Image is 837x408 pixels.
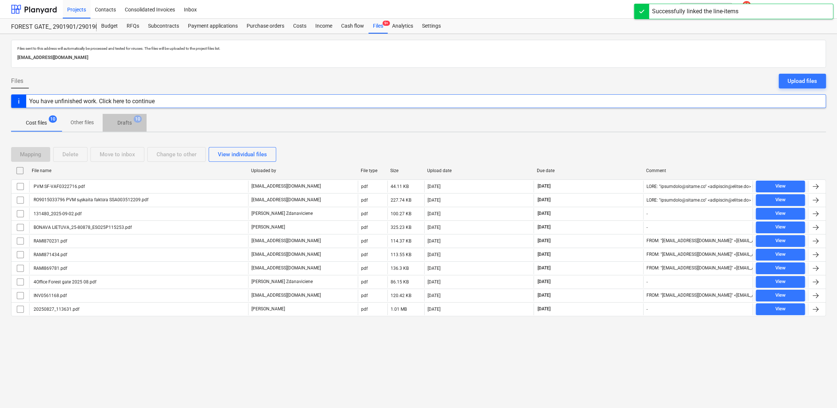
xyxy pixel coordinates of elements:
div: 227.74 KB [391,198,411,203]
span: 10 [134,115,142,123]
button: View [756,208,805,220]
p: [PERSON_NAME] [251,224,285,230]
button: View [756,235,805,247]
span: 10 [49,115,57,123]
div: 131480_2025-09-02.pdf [32,211,82,216]
button: View [756,222,805,233]
span: [DATE] [537,224,551,230]
div: [DATE] [428,252,440,257]
button: View [756,249,805,261]
p: Drafts [117,119,132,127]
p: [EMAIL_ADDRESS][DOMAIN_NAME] [17,54,820,62]
span: [DATE] [537,251,551,258]
button: View [756,276,805,288]
div: View [775,182,786,191]
div: Cash flow [337,19,368,34]
div: pdf [361,279,368,285]
p: Other files [71,119,94,126]
div: [DATE] [428,225,440,230]
p: [EMAIL_ADDRESS][DOMAIN_NAME] [251,265,321,271]
p: [PERSON_NAME] [251,306,285,312]
div: 120.42 KB [391,293,411,298]
span: Files [11,77,23,86]
div: View [775,291,786,300]
div: [DATE] [428,211,440,216]
button: View [756,181,805,192]
div: 4Office Forest gate 2025 08.pdf [32,279,96,285]
div: pdf [361,307,368,312]
div: pdf [361,184,368,189]
div: View [775,209,786,218]
div: View [775,250,786,259]
div: pdf [361,266,368,271]
div: [DATE] [428,307,440,312]
div: File name [32,168,245,173]
div: View [775,196,786,204]
div: 1.01 MB [391,307,407,312]
button: View individual files [209,147,276,162]
div: 114.37 KB [391,238,411,244]
div: Upload date [427,168,531,173]
a: Payment applications [183,19,242,34]
div: Files [368,19,388,34]
div: pdf [361,238,368,244]
div: 136.3 KB [391,266,409,271]
div: Upload files [788,76,817,86]
div: You have unfinished work. Click here to continue [29,98,155,105]
div: Successfully linked the line-items [652,7,738,16]
span: [DATE] [537,306,551,312]
p: [EMAIL_ADDRESS][DOMAIN_NAME] [251,183,321,189]
a: Settings [418,19,445,34]
div: View [775,223,786,231]
span: [DATE] [537,238,551,244]
div: View [775,278,786,286]
a: Budget [97,19,122,34]
p: [EMAIL_ADDRESS][DOMAIN_NAME] [251,292,321,299]
div: 20250827_113631.pdf [32,307,79,312]
div: pdf [361,252,368,257]
div: [DATE] [428,184,440,189]
a: Files9+ [368,19,388,34]
button: View [756,303,805,315]
div: File type [361,168,384,173]
p: Files sent to this address will automatically be processed and tested for viruses. The files will... [17,46,820,51]
p: [EMAIL_ADDRESS][DOMAIN_NAME] [251,251,321,258]
a: Analytics [388,19,418,34]
div: [DATE] [428,266,440,271]
div: [DATE] [428,198,440,203]
div: View [775,264,786,272]
div: 44.11 KB [391,184,409,189]
p: Cost files [26,119,47,127]
button: View [756,194,805,206]
div: INV0561168.pdf [32,293,67,298]
div: View [775,237,786,245]
div: 100.27 KB [391,211,411,216]
span: [DATE] [537,265,551,271]
span: [DATE] [537,292,551,299]
div: - [646,307,648,312]
a: Purchase orders [242,19,289,34]
div: pdf [361,225,368,230]
iframe: Chat Widget [800,373,837,408]
div: RO9015033796 PVM sąskaita faktūra SSA003512209.pdf [32,197,148,203]
a: Costs [289,19,311,34]
div: 113.55 KB [391,252,411,257]
div: Income [311,19,337,34]
div: View [775,305,786,313]
div: Size [390,168,421,173]
span: [DATE] [537,183,551,189]
span: [DATE] [537,279,551,285]
div: - [646,279,648,285]
div: Uploaded by [251,168,355,173]
p: [PERSON_NAME] Zdanaviciene [251,279,313,285]
div: [DATE] [428,293,440,298]
div: RAMI870231.pdf [32,238,67,244]
div: - [646,211,648,216]
div: [DATE] [428,279,440,285]
a: RFQs [122,19,144,34]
